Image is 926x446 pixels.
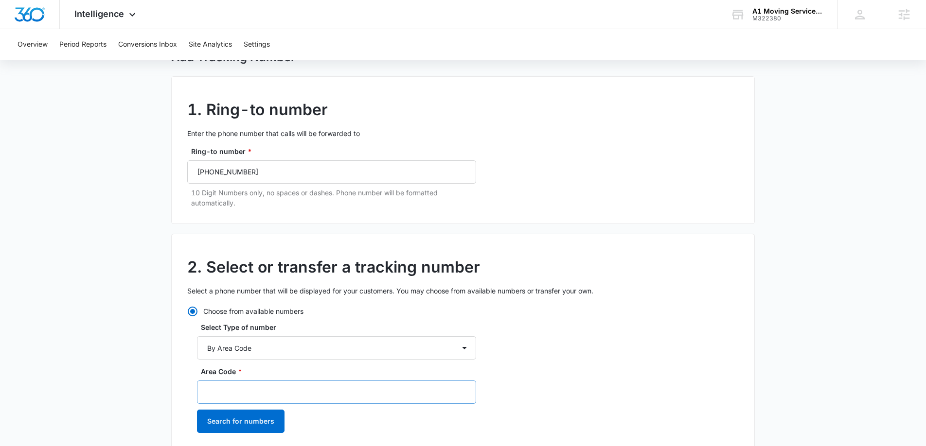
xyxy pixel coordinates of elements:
div: account name [752,7,823,15]
label: Area Code [201,366,480,377]
h2: 1. Ring-to number [187,98,739,121]
div: account id [752,15,823,22]
label: Choose from available numbers [187,306,476,316]
h2: 2. Select or transfer a tracking number [187,256,739,279]
span: Intelligence [74,9,124,19]
p: Enter the phone number that calls will be forwarded to [187,128,739,138]
button: Period Reports [59,29,107,60]
label: Ring-to number [191,146,480,156]
p: Select a phone number that will be displayed for your customers. You may choose from available nu... [187,286,739,296]
p: 10 Digit Numbers only, no spaces or dashes. Phone number will be formatted automatically. [191,188,476,208]
label: Select Type of number [201,322,480,332]
input: (123) 456-7890 [187,160,476,184]
button: Site Analytics [189,29,232,60]
button: Overview [18,29,48,60]
button: Settings [244,29,270,60]
button: Conversions Inbox [118,29,177,60]
button: Search for numbers [197,410,285,433]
